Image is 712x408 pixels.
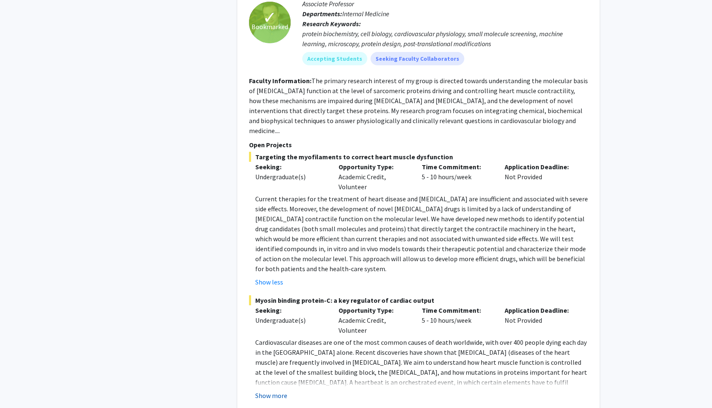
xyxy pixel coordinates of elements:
span: Targeting the myofilaments to correct heart muscle dysfunction [249,152,588,162]
div: 5 - 10 hours/week [416,162,499,192]
div: Academic Credit, Volunteer [332,162,416,192]
span: Internal Medicine [342,10,389,18]
span: Current therapies for the treatment of heart disease and [MEDICAL_DATA] are insufficient and asso... [255,195,588,273]
p: Seeking: [255,305,326,315]
p: Open Projects [249,140,588,150]
span: Bookmarked [251,22,288,32]
p: Application Deadline: [505,162,575,172]
p: Opportunity Type: [339,162,409,172]
div: 5 - 10 hours/week [416,305,499,335]
div: Academic Credit, Volunteer [332,305,416,335]
span: ✓ [263,13,277,22]
fg-read-more: The primary research interest of my group is directed towards understanding the molecular basis o... [249,77,588,135]
b: Research Keywords: [302,20,361,28]
div: Undergraduate(s) [255,315,326,325]
iframe: Chat [6,371,35,402]
div: Not Provided [498,162,582,192]
div: protein biochemistry, cell biology, cardiovascular physiology, small molecule screening, machine ... [302,29,588,49]
b: Faculty Information: [249,77,311,85]
p: Time Commitment: [422,162,493,172]
mat-chip: Accepting Students [302,52,367,65]
button: Show more [255,391,287,401]
div: Undergraduate(s) [255,172,326,182]
p: Opportunity Type: [339,305,409,315]
div: Not Provided [498,305,582,335]
span: Myosin binding protein-C: a key regulator of cardiac output [249,295,588,305]
p: Application Deadline: [505,305,575,315]
p: Time Commitment: [422,305,493,315]
p: Seeking: [255,162,326,172]
button: Show less [255,277,283,287]
mat-chip: Seeking Faculty Collaborators [371,52,464,65]
span: Cardiovascular diseases are one of the most common causes of death worldwide, with over 400 peopl... [255,338,587,406]
b: Departments: [302,10,342,18]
